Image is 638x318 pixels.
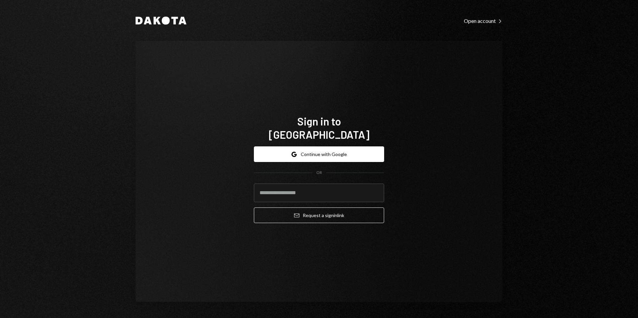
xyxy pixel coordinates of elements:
button: Request a signinlink [254,207,384,223]
div: Open account [464,18,502,24]
div: OR [316,170,322,176]
a: Open account [464,17,502,24]
h1: Sign in to [GEOGRAPHIC_DATA] [254,115,384,141]
button: Continue with Google [254,146,384,162]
